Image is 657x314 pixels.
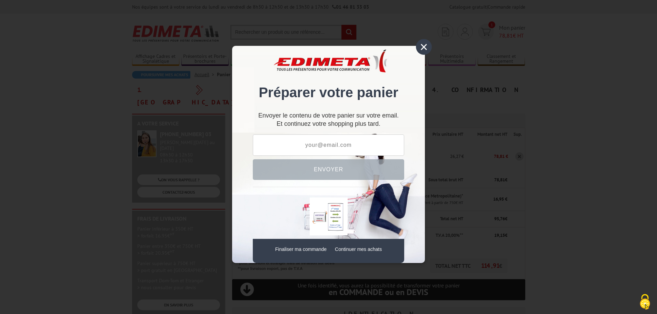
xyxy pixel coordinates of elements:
[253,159,404,180] button: Envoyer
[253,115,404,128] div: Et continuez votre shopping plus tard.
[275,246,327,252] a: Finaliser ma commande
[416,39,432,55] div: ×
[253,56,404,108] div: Préparer votre panier
[253,115,404,117] p: Envoyer le contenu de votre panier sur votre email.
[633,291,657,314] button: Cookies (fenêtre modale)
[636,293,654,311] img: Cookies (fenêtre modale)
[253,134,404,156] input: your@email.com
[335,246,382,252] a: Continuer mes achats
